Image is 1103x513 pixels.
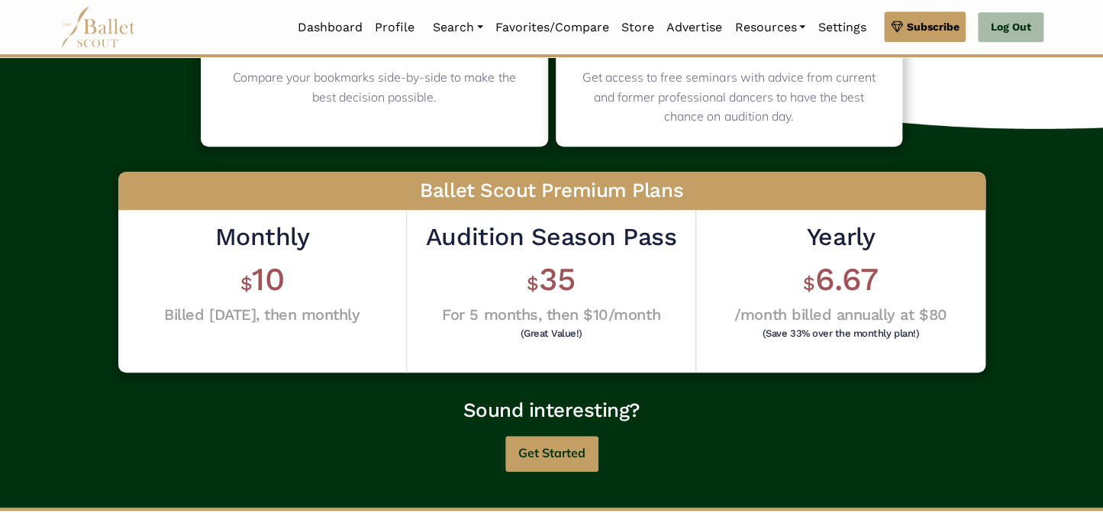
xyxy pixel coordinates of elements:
img: gem.svg [891,18,903,35]
p: Compare your bookmarks side-by-side to make the best decision possible. [221,68,527,107]
a: Favorites/Compare [489,11,615,44]
h2: Yearly [734,221,947,253]
p: Get access to free seminars with advice from current and former professional dancers to have the ... [576,68,882,127]
h4: /month billed annually at $80 [734,305,947,324]
h6: (Great Value!) [430,328,672,338]
h6: (Save 33% over the monthly plan!) [738,328,943,338]
a: Subscribe [884,11,966,42]
span: $ [240,273,253,295]
a: Dashboard [292,11,369,44]
span: 6.67 [814,260,878,298]
a: Log Out [978,12,1043,43]
a: Resources [728,11,811,44]
span: $ [803,273,815,295]
h3: Sound interesting? [111,398,993,424]
a: Store [615,11,660,44]
h1: 10 [164,259,360,301]
h3: Ballet Scout Premium Plans [118,172,985,210]
h4: Billed [DATE], then monthly [164,305,360,324]
h2: Audition Season Pass [426,221,676,253]
a: Advertise [660,11,728,44]
h1: 35 [426,259,676,301]
button: Get Started [505,436,598,472]
a: Profile [369,11,421,44]
span: Subscribe [906,18,959,35]
a: Settings [811,11,872,44]
a: Get Started [505,441,598,457]
h4: For 5 months, then $10/month [426,305,676,324]
a: Search [427,11,489,44]
h2: Monthly [164,221,360,253]
span: $ [527,273,539,295]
